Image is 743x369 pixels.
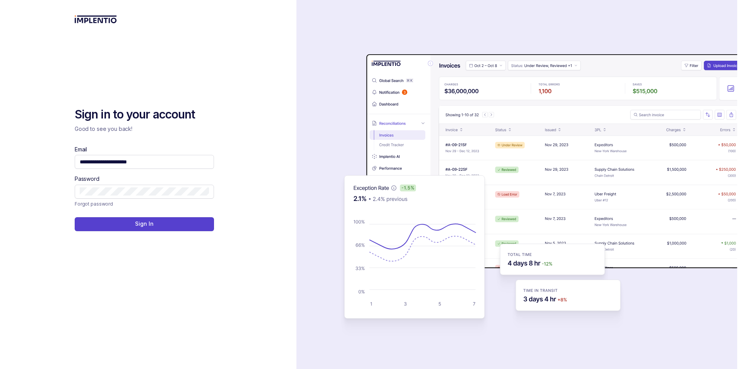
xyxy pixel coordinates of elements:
label: Password [75,175,99,183]
p: Sign In [135,220,153,228]
label: Email [75,146,87,153]
p: Forgot password [75,200,113,208]
p: Good to see you back! [75,125,214,133]
img: logo [75,15,117,23]
a: Link Forgot password [75,200,113,208]
button: Sign In [75,217,214,231]
h2: Sign in to your account [75,107,214,122]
